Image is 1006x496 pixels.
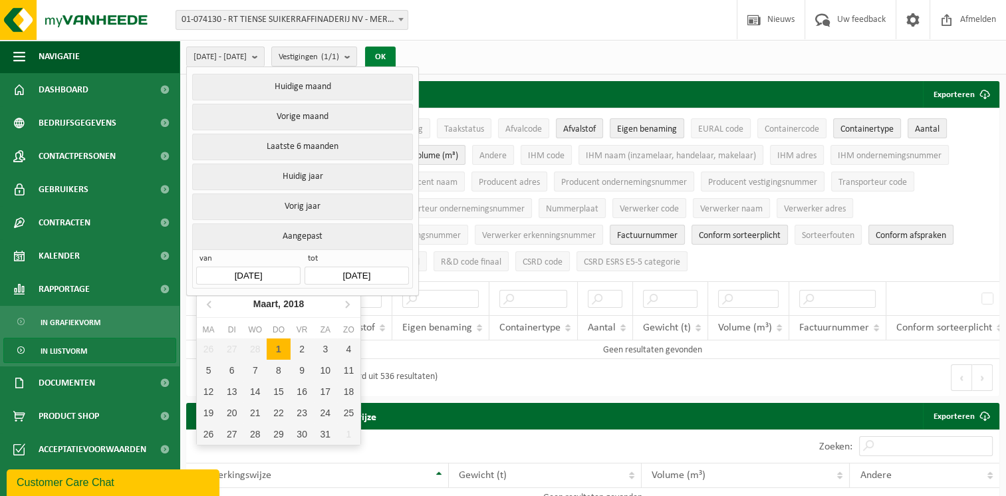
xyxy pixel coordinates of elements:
button: CSRD codeCSRD code: Activate to sort [515,251,570,271]
div: 26 [197,338,220,360]
div: 10 [314,360,337,381]
div: 24 [314,402,337,424]
span: In grafiekvorm [41,310,100,335]
div: 15 [267,381,290,402]
span: Gebruikers [39,173,88,206]
div: 28 [243,424,267,445]
span: Transporteur ondernemingsnummer [389,204,525,214]
span: Volume (m³) [718,322,772,333]
div: 21 [243,402,267,424]
span: Transporteur code [838,178,907,187]
div: 22 [267,402,290,424]
div: 4 [337,338,360,360]
button: Exporteren [923,81,998,108]
span: Aantal [915,124,940,134]
button: Verwerker naamVerwerker naam: Activate to sort [693,198,770,218]
span: [DATE] - [DATE] [193,47,247,67]
div: ma [197,323,220,336]
div: 29 [267,424,290,445]
button: Volume (m³)Volume (m³): Activate to sort [405,145,465,165]
button: ContainercodeContainercode: Activate to sort [757,118,826,138]
div: 19 [197,402,220,424]
button: Transporteur ondernemingsnummerTransporteur ondernemingsnummer : Activate to sort [382,198,532,218]
span: Afvalcode [505,124,542,134]
span: IHM adres [777,151,817,161]
div: 30 [291,424,314,445]
span: Containercode [765,124,819,134]
button: Laatste 6 maanden [192,134,412,160]
span: CSRD code [523,257,563,267]
count: (1/1) [321,53,339,61]
span: Rapportage [39,273,90,306]
span: R&D code finaal [441,257,501,267]
button: ContainertypeContainertype: Activate to sort [833,118,901,138]
span: Producent vestigingsnummer [708,178,817,187]
i: 2018 [283,299,304,309]
span: IHM ondernemingsnummer [838,151,942,161]
button: Verwerker adresVerwerker adres: Activate to sort [777,198,853,218]
span: Volume (m³) [652,470,705,481]
span: Verwerker code [620,204,679,214]
span: 01-074130 - RT TIENSE SUIKERRAFFINADERIJ NV - MERKSEM [176,11,408,29]
span: Aantal [588,322,616,333]
div: 16 [291,381,314,402]
div: 27 [220,338,243,360]
div: 31 [314,424,337,445]
div: 5 [197,360,220,381]
div: 20 [220,402,243,424]
div: 18 [337,381,360,402]
div: Geen resultaten om weer te geven (gefilterd uit 536 resultaten) [193,366,438,390]
div: 9 [291,360,314,381]
span: Acceptatievoorwaarden [39,433,146,466]
button: SorteerfoutenSorteerfouten: Activate to sort [795,225,862,245]
span: tot [305,253,408,267]
span: Contactpersonen [39,140,116,173]
span: CSRD ESRS E5-5 categorie [584,257,680,267]
div: 1 [267,338,290,360]
button: NummerplaatNummerplaat: Activate to sort [539,198,606,218]
span: Dashboard [39,73,88,106]
button: IHM ondernemingsnummerIHM ondernemingsnummer: Activate to sort [830,145,949,165]
button: Next [972,364,993,391]
button: Aangepast [192,223,412,249]
button: IHM naam (inzamelaar, handelaar, makelaar)IHM naam (inzamelaar, handelaar, makelaar): Activate to... [578,145,763,165]
button: Conform afspraken : Activate to sort [868,225,953,245]
button: Producent ondernemingsnummerProducent ondernemingsnummer: Activate to sort [554,172,694,191]
span: Gewicht (t) [643,322,691,333]
span: Producent ondernemingsnummer [561,178,687,187]
div: 26 [197,424,220,445]
button: TaakstatusTaakstatus: Activate to sort [437,118,491,138]
span: Product Shop [39,400,99,433]
div: 1 [337,424,360,445]
div: 23 [291,402,314,424]
button: Vorige maand [192,104,412,130]
button: Eigen benamingEigen benaming: Activate to sort [610,118,684,138]
div: 12 [197,381,220,402]
span: Conform afspraken [876,231,946,241]
button: IHM adresIHM adres: Activate to sort [770,145,824,165]
div: wo [243,323,267,336]
button: Producent vestigingsnummerProducent vestigingsnummer: Activate to sort [701,172,824,191]
button: Producent adresProducent adres: Activate to sort [471,172,547,191]
span: Volume (m³) [412,151,458,161]
span: van [196,253,300,267]
span: Andere [479,151,507,161]
div: zo [337,323,360,336]
div: 8 [267,360,290,381]
span: Afvalstof [563,124,596,134]
span: Eigen benaming [402,322,472,333]
div: za [314,323,337,336]
div: 11 [337,360,360,381]
button: Verwerker erkenningsnummerVerwerker erkenningsnummer: Activate to sort [475,225,603,245]
span: IHM code [528,151,565,161]
span: Taakstatus [444,124,484,134]
div: 6 [220,360,243,381]
div: 7 [243,360,267,381]
span: Documenten [39,366,95,400]
h2: Gegroepeerd volgens verwerkingswijze [186,403,390,429]
span: Contracten [39,206,90,239]
iframe: chat widget [7,467,222,496]
button: IHM codeIHM code: Activate to sort [521,145,572,165]
span: Producent naam [396,178,457,187]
